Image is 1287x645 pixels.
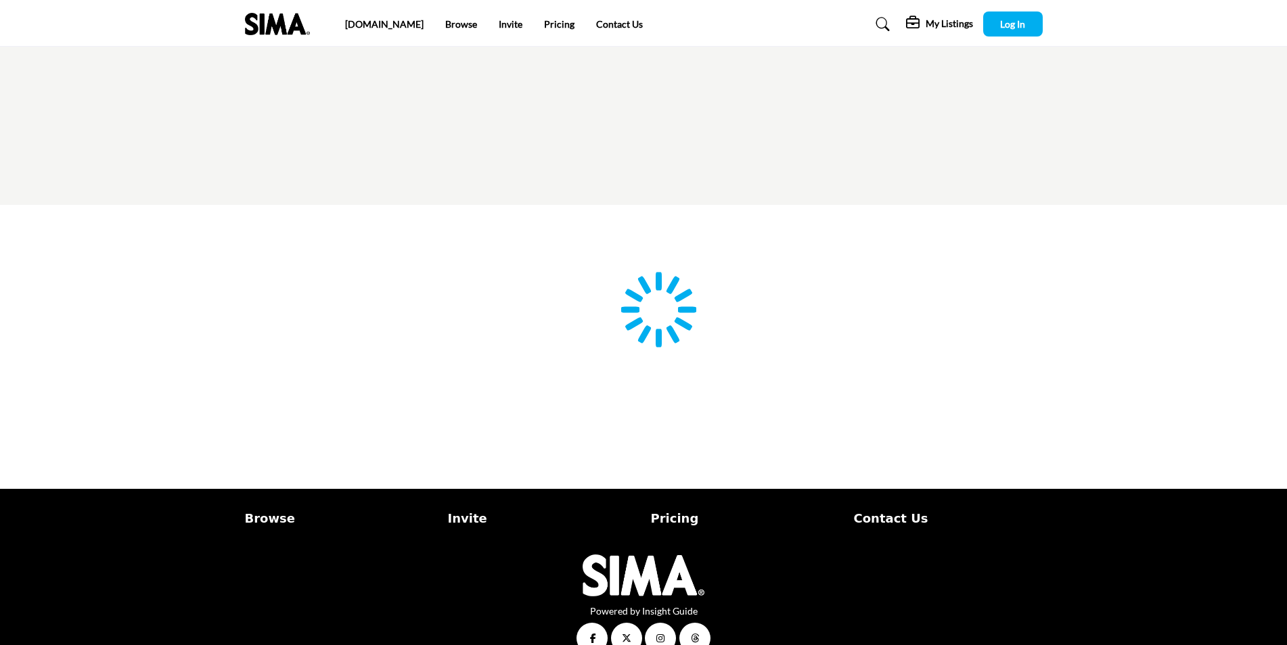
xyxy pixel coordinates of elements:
[596,18,643,30] a: Contact Us
[926,18,973,30] h5: My Listings
[445,18,477,30] a: Browse
[245,509,434,527] a: Browse
[1000,18,1025,30] span: Log In
[499,18,522,30] a: Invite
[345,18,424,30] a: [DOMAIN_NAME]
[906,16,973,32] div: My Listings
[590,605,698,617] a: Powered by Insight Guide
[863,14,899,35] a: Search
[544,18,574,30] a: Pricing
[983,11,1043,37] button: Log In
[854,509,1043,527] a: Contact Us
[583,554,704,596] img: No Site Logo
[448,509,637,527] a: Invite
[651,509,840,527] a: Pricing
[245,13,317,35] img: Site Logo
